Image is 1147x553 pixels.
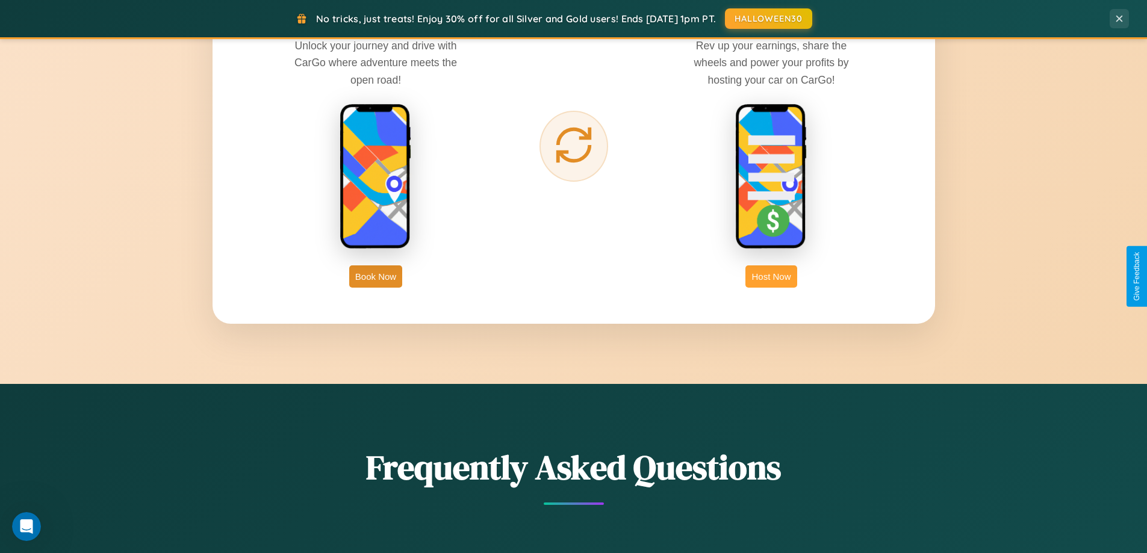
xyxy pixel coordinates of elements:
[725,8,812,29] button: HALLOWEEN30
[316,13,716,25] span: No tricks, just treats! Enjoy 30% off for all Silver and Gold users! Ends [DATE] 1pm PT.
[213,444,935,490] h2: Frequently Asked Questions
[285,37,466,88] p: Unlock your journey and drive with CarGo where adventure meets the open road!
[349,265,402,288] button: Book Now
[681,37,862,88] p: Rev up your earnings, share the wheels and power your profits by hosting your car on CarGo!
[735,103,807,250] img: host phone
[1133,252,1141,301] div: Give Feedback
[12,512,41,541] iframe: Intercom live chat
[745,265,797,288] button: Host Now
[340,103,412,250] img: rent phone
